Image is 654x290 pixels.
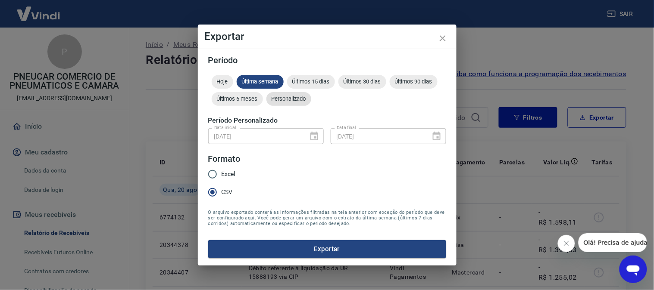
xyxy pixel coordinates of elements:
[222,188,233,197] span: CSV
[338,78,386,85] span: Últimos 30 dias
[212,96,263,102] span: Últimos 6 meses
[390,75,438,89] div: Últimos 90 dias
[212,75,233,89] div: Hoje
[208,128,302,144] input: DD/MM/YYYY
[287,75,335,89] div: Últimos 15 dias
[338,75,386,89] div: Últimos 30 dias
[432,28,453,49] button: close
[212,78,233,85] span: Hoje
[208,210,446,226] span: O arquivo exportado conterá as informações filtradas na tela anterior com exceção do período que ...
[331,128,425,144] input: DD/MM/YYYY
[237,75,284,89] div: Última semana
[237,78,284,85] span: Última semana
[205,31,450,42] h4: Exportar
[222,170,235,179] span: Excel
[337,124,356,131] label: Data final
[208,153,241,165] legend: Formato
[214,124,236,131] label: Data inicial
[5,6,72,13] span: Olá! Precisa de ajuda?
[208,116,446,125] h5: Período Personalizado
[620,256,647,283] iframe: Botão para abrir a janela de mensagens
[266,96,311,102] span: Personalizado
[212,92,263,106] div: Últimos 6 meses
[266,92,311,106] div: Personalizado
[287,78,335,85] span: Últimos 15 dias
[558,235,575,252] iframe: Fechar mensagem
[208,56,446,65] h5: Período
[579,233,647,252] iframe: Mensagem da empresa
[208,240,446,258] button: Exportar
[390,78,438,85] span: Últimos 90 dias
